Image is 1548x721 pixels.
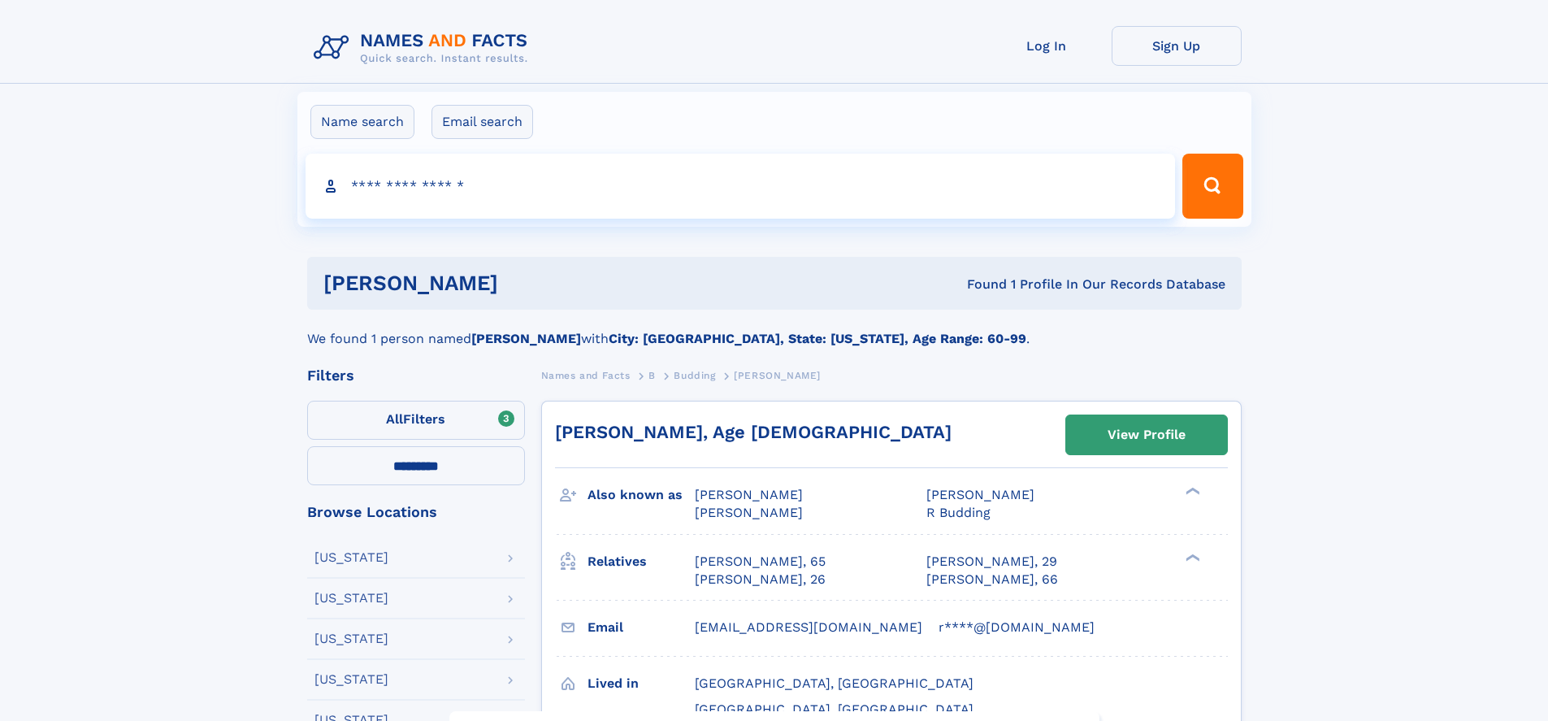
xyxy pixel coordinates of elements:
[1112,26,1242,66] a: Sign Up
[695,487,803,502] span: [PERSON_NAME]
[674,370,715,381] span: Budding
[386,411,403,427] span: All
[588,481,695,509] h3: Also known as
[431,105,533,139] label: Email search
[310,105,414,139] label: Name search
[648,365,656,385] a: B
[648,370,656,381] span: B
[695,701,973,717] span: [GEOGRAPHIC_DATA], [GEOGRAPHIC_DATA]
[982,26,1112,66] a: Log In
[314,551,388,564] div: [US_STATE]
[307,26,541,70] img: Logo Names and Facts
[307,505,525,519] div: Browse Locations
[306,154,1176,219] input: search input
[695,505,803,520] span: [PERSON_NAME]
[695,619,922,635] span: [EMAIL_ADDRESS][DOMAIN_NAME]
[307,310,1242,349] div: We found 1 person named with .
[588,548,695,575] h3: Relatives
[323,273,733,293] h1: [PERSON_NAME]
[926,505,991,520] span: R Budding
[926,487,1034,502] span: [PERSON_NAME]
[1182,154,1242,219] button: Search Button
[307,401,525,440] label: Filters
[541,365,631,385] a: Names and Facts
[1182,552,1201,562] div: ❯
[926,553,1057,571] a: [PERSON_NAME], 29
[674,365,715,385] a: Budding
[695,553,826,571] a: [PERSON_NAME], 65
[588,670,695,697] h3: Lived in
[1182,486,1201,497] div: ❯
[588,614,695,641] h3: Email
[926,571,1058,589] a: [PERSON_NAME], 66
[609,331,1026,346] b: City: [GEOGRAPHIC_DATA], State: [US_STATE], Age Range: 60-99
[314,673,388,686] div: [US_STATE]
[314,632,388,645] div: [US_STATE]
[307,368,525,383] div: Filters
[732,276,1225,293] div: Found 1 Profile In Our Records Database
[1066,415,1227,454] a: View Profile
[314,592,388,605] div: [US_STATE]
[1108,416,1186,454] div: View Profile
[471,331,581,346] b: [PERSON_NAME]
[555,422,952,442] a: [PERSON_NAME], Age [DEMOGRAPHIC_DATA]
[734,370,821,381] span: [PERSON_NAME]
[695,675,973,691] span: [GEOGRAPHIC_DATA], [GEOGRAPHIC_DATA]
[695,571,826,589] a: [PERSON_NAME], 26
